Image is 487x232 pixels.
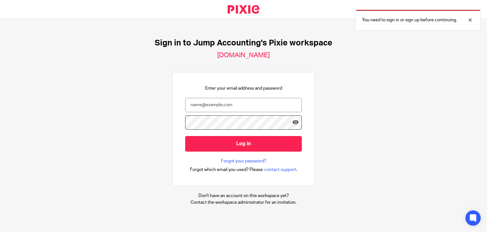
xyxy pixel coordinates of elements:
a: Forgot your password? [221,158,266,164]
p: You need to sign in or sign up before continuing. [362,17,457,23]
div: . [190,166,297,173]
p: Don't have an account on this workspace yet? [191,193,296,199]
input: Log in [185,136,302,152]
input: name@example.com [185,98,302,112]
span: contact support [264,167,296,173]
span: Forgot which email you used? Please [190,167,263,173]
h2: [DOMAIN_NAME] [217,51,270,59]
h1: Sign in to Jump Accounting's Pixie workspace [155,38,332,48]
p: Enter your email address and password [205,85,282,92]
p: Contact the workspace administrator for an invitation. [191,199,296,206]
